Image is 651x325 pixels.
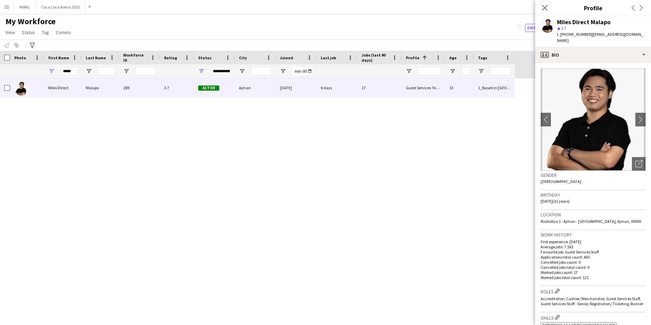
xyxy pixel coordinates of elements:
h3: Profile [535,3,651,12]
p: Worked jobs count: 17 [541,270,646,275]
div: 33 [445,78,474,97]
img: Miles Direct Malapo [14,82,28,95]
span: Last job [321,55,336,60]
span: Rating [164,55,177,60]
h3: Skills [541,314,646,321]
div: [DATE] [276,78,317,97]
span: Workforce ID [123,52,148,63]
div: Open photos pop-in [632,157,646,171]
div: 6 days [317,78,358,97]
button: Open Filter Menu [280,68,286,74]
span: Status [22,29,35,35]
div: Miles Direct [44,78,82,97]
div: 289 [119,78,160,97]
button: Open Filter Menu [86,68,92,74]
input: Age Filter Input [462,67,470,75]
h3: Location [541,212,646,218]
span: Jobs (last 90 days) [362,52,390,63]
span: My Workforce [5,16,55,27]
p: Worked jobs total count: 121 [541,275,646,280]
span: Tag [42,29,49,35]
h3: Work history [541,232,646,238]
span: Status [198,55,211,60]
span: Photo [14,55,26,60]
h3: Roles [541,288,646,295]
h3: Gender [541,172,646,178]
button: Open Filter Menu [406,68,412,74]
button: Open Filter Menu [48,68,54,74]
div: 17 [358,78,402,97]
input: Joined Filter Input [292,67,313,75]
span: Last Name [86,55,106,60]
p: Favourite job: Guest Services Staff [541,249,646,254]
span: First Name [48,55,69,60]
div: Guest Services Team [402,78,445,97]
span: Comms [56,29,71,35]
div: Bio [535,47,651,63]
button: Open Filter Menu [123,68,129,74]
span: 3.7 [561,26,566,31]
input: Last Name Filter Input [98,67,115,75]
app-action-btn: Advanced filters [28,41,36,49]
span: t. [PHONE_NUMBER] [557,32,592,37]
span: Active [198,86,219,91]
p: Average jobs: 7.563 [541,244,646,249]
a: Comms [53,28,74,37]
span: Joined [280,55,293,60]
button: Everyone12,866 [525,24,561,32]
span: | [EMAIL_ADDRESS][DOMAIN_NAME] [557,32,643,43]
span: View [5,29,15,35]
input: Tags Filter Input [490,67,511,75]
div: Malapo [82,78,119,97]
input: First Name Filter Input [61,67,78,75]
div: 1_Based in [GEOGRAPHIC_DATA]/[GEOGRAPHIC_DATA]/Ajman, 2_English Level = 2/3 Good , 4_CCA, 4_CCA A... [474,78,515,97]
p: Applications total count: 465 [541,254,646,260]
span: Rashidiya 1 - Ajman - [GEOGRAPHIC_DATA], Ajman, 00000 [541,219,641,224]
span: Profile [406,55,419,60]
h3: Birthday [541,192,646,198]
img: Crew avatar or photo [541,68,646,171]
p: Cancelled jobs count: 0 [541,260,646,265]
button: Open Filter Menu [198,68,204,74]
input: Workforce ID Filter Input [136,67,156,75]
input: Profile Filter Input [418,67,441,75]
button: Open Filter Menu [478,68,484,74]
span: Age [449,55,457,60]
span: [DATE] (33 years) [541,199,570,204]
span: City [239,55,247,60]
button: Coca Coca Arena 2025 [36,0,85,14]
a: View [3,28,18,37]
span: [DEMOGRAPHIC_DATA] [541,179,581,184]
p: Cancelled jobs total count: 0 [541,265,646,270]
div: 3.7 [160,78,194,97]
input: City Filter Input [251,67,272,75]
a: Tag [39,28,52,37]
span: Tags [478,55,487,60]
a: Status [19,28,38,37]
span: Accreditation, Cashier/ Merchandise, Guest Services Staff, Guest Services Staff - Senior, Registr... [541,296,643,306]
button: Open Filter Menu [239,68,245,74]
button: MIRAL [14,0,36,14]
p: First experience: [DATE] [541,239,646,244]
div: Miles Direct Malapo [557,19,610,25]
button: Open Filter Menu [449,68,456,74]
div: Ajman [235,78,276,97]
